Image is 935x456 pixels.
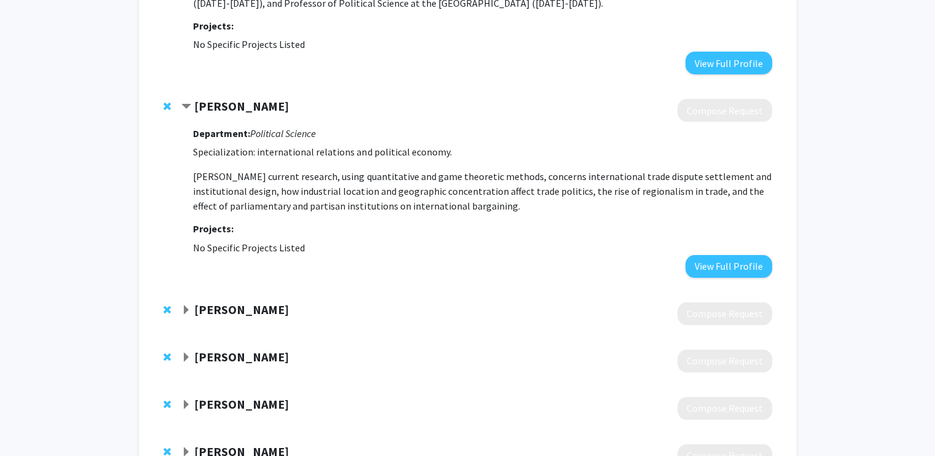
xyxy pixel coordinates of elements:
span: No Specific Projects Listed [193,242,305,254]
button: Compose Request to Miguel Rueda [677,302,772,325]
button: Compose Request to Jennifer Gandhi [677,350,772,372]
strong: Projects: [193,222,234,235]
span: Expand Jennifer Gandhi Bookmark [181,353,191,363]
button: Compose Request to Jeffrey Staton [677,397,772,420]
span: Remove Miguel Rueda from bookmarks [164,305,171,315]
button: View Full Profile [685,52,772,74]
span: Expand Jeffrey Staton Bookmark [181,400,191,410]
strong: [PERSON_NAME] [194,302,289,317]
span: Contract Eric Reinhardt Bookmark [181,102,191,112]
strong: [PERSON_NAME] [194,349,289,364]
i: Political Science [250,127,316,140]
strong: Department: [193,127,250,140]
p: Specialization: international relations and political economy. [PERSON_NAME] current research, us... [193,144,771,213]
strong: [PERSON_NAME] [194,396,289,412]
strong: [PERSON_NAME] [194,98,289,114]
span: Expand Miguel Rueda Bookmark [181,305,191,315]
iframe: Chat [9,401,52,447]
strong: Projects: [193,20,234,32]
span: No Specific Projects Listed [193,38,305,50]
button: View Full Profile [685,255,772,278]
span: Remove Jeffrey Staton from bookmarks [164,399,171,409]
span: Remove Eric Reinhardt from bookmarks [164,101,171,111]
span: Remove Jennifer Gandhi from bookmarks [164,352,171,362]
button: Compose Request to Eric Reinhardt [677,99,772,122]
